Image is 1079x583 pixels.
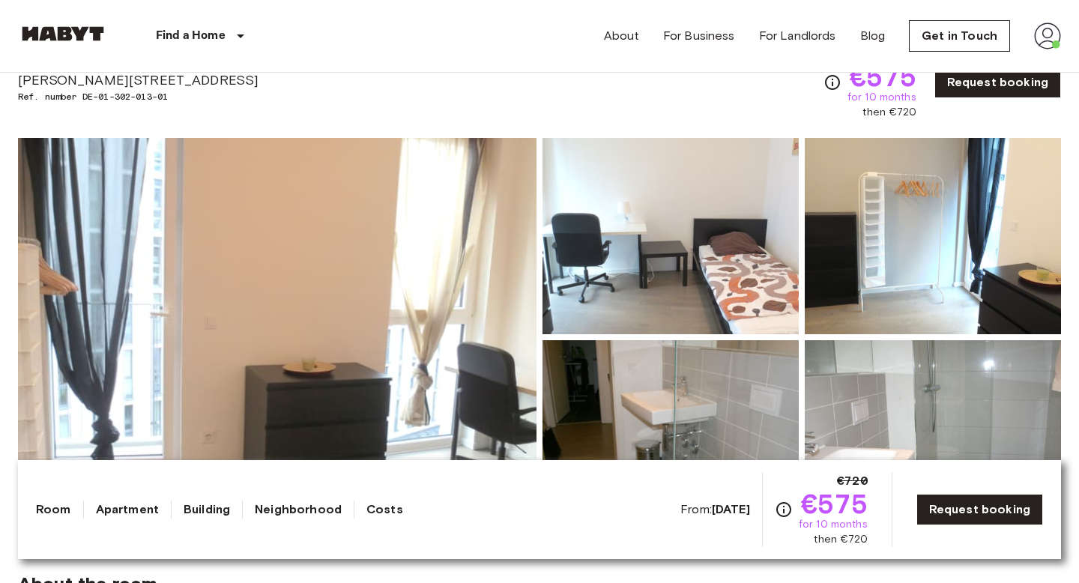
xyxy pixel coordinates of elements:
[18,90,259,103] span: Ref. number DE-01-302-013-01
[805,340,1061,537] img: Picture of unit DE-01-302-013-01
[18,70,259,90] span: [PERSON_NAME][STREET_ADDRESS]
[850,63,916,90] span: €575
[18,26,108,41] img: Habyt
[814,532,867,547] span: then €720
[542,340,799,537] img: Picture of unit DE-01-302-013-01
[775,501,793,519] svg: Check cost overview for full price breakdown. Please note that discounts apply to new joiners onl...
[604,27,639,45] a: About
[366,501,403,519] a: Costs
[96,501,159,519] a: Apartment
[862,105,916,120] span: then €720
[18,138,537,537] img: Marketing picture of unit DE-01-302-013-01
[801,490,868,517] span: €575
[934,67,1061,98] a: Request booking
[663,27,735,45] a: For Business
[837,472,868,490] span: €720
[156,27,226,45] p: Find a Home
[680,501,750,518] span: From:
[805,138,1061,334] img: Picture of unit DE-01-302-013-01
[823,73,841,91] svg: Check cost overview for full price breakdown. Please note that discounts apply to new joiners onl...
[184,501,230,519] a: Building
[712,502,750,516] b: [DATE]
[255,501,342,519] a: Neighborhood
[847,90,916,105] span: for 10 months
[860,27,886,45] a: Blog
[916,494,1043,525] a: Request booking
[1034,22,1061,49] img: avatar
[909,20,1010,52] a: Get in Touch
[36,501,71,519] a: Room
[542,138,799,334] img: Picture of unit DE-01-302-013-01
[799,517,868,532] span: for 10 months
[759,27,836,45] a: For Landlords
